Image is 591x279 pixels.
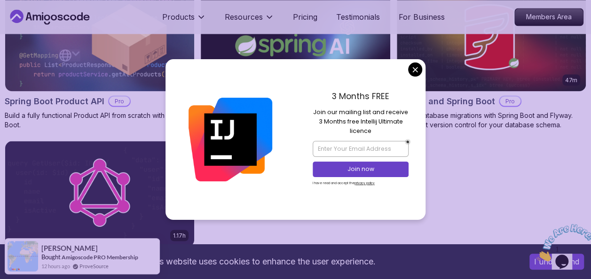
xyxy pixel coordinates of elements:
[109,96,130,106] p: Pro
[4,4,62,41] img: Chat attention grabber
[293,11,317,23] a: Pricing
[514,8,583,26] a: Members Area
[62,254,138,261] a: Amigoscode PRO Membership
[41,262,70,270] span: 12 hours ago
[396,94,495,108] h2: Flyway and Spring Boot
[565,76,577,84] p: 47m
[173,232,186,239] p: 1.17h
[399,11,445,23] a: For Business
[162,11,195,23] p: Products
[225,11,274,30] button: Resources
[500,96,520,106] p: Pro
[396,110,586,129] p: Master database migrations with Spring Boot and Flyway. Implement version control for your databa...
[515,8,583,25] p: Members Area
[533,220,591,265] iframe: chat widget
[225,11,263,23] p: Resources
[41,244,98,252] span: [PERSON_NAME]
[5,94,104,108] h2: Spring Boot Product API
[41,253,61,261] span: Bought
[336,11,380,23] a: Testimonials
[162,11,206,30] button: Products
[5,141,194,247] img: Spring for GraphQL card
[5,110,195,129] p: Build a fully functional Product API from scratch with Spring Boot.
[529,254,584,270] button: Accept cookies
[8,241,38,271] img: provesource social proof notification image
[79,262,109,270] a: ProveSource
[7,251,515,272] div: This website uses cookies to enhance the user experience.
[4,4,8,12] span: 1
